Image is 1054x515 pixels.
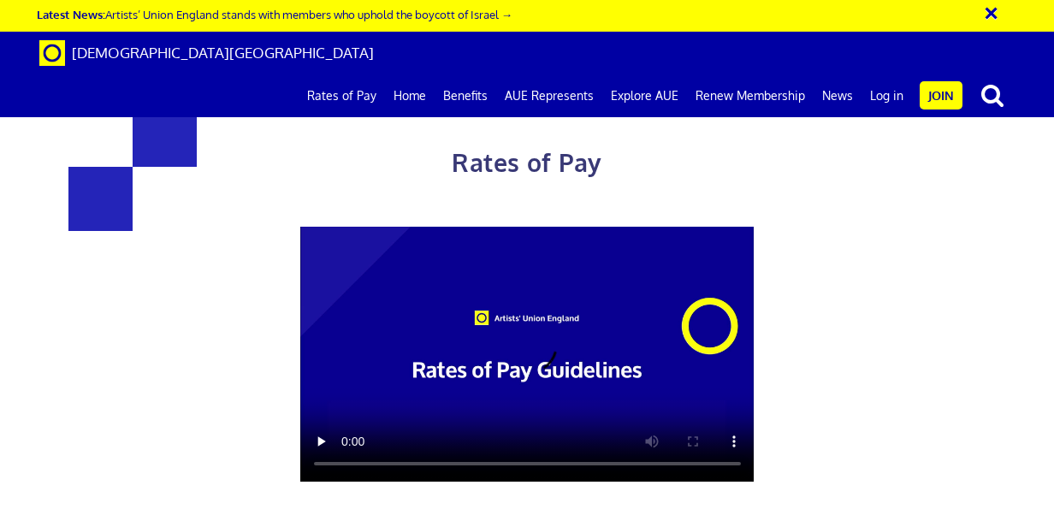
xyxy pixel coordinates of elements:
[687,74,814,117] a: Renew Membership
[27,32,387,74] a: Brand [DEMOGRAPHIC_DATA][GEOGRAPHIC_DATA]
[496,74,602,117] a: AUE Represents
[602,74,687,117] a: Explore AUE
[72,44,374,62] span: [DEMOGRAPHIC_DATA][GEOGRAPHIC_DATA]
[385,74,435,117] a: Home
[299,74,385,117] a: Rates of Pay
[966,77,1019,113] button: search
[814,74,862,117] a: News
[435,74,496,117] a: Benefits
[452,147,601,178] span: Rates of Pay
[920,81,962,110] a: Join
[37,7,105,21] strong: Latest News:
[862,74,912,117] a: Log in
[37,7,512,21] a: Latest News:Artists’ Union England stands with members who uphold the boycott of Israel →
